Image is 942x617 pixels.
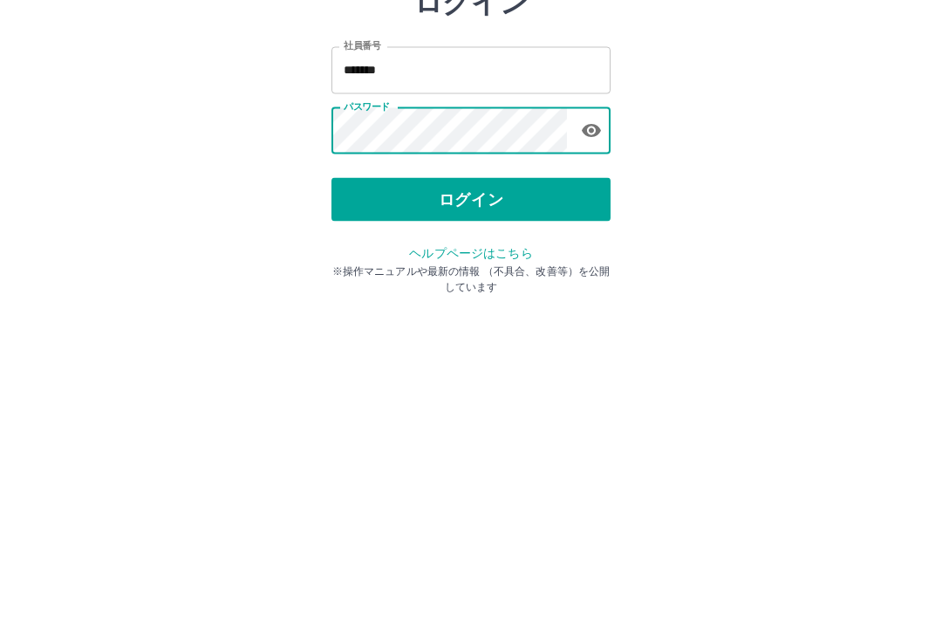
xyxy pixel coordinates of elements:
[344,163,380,176] label: 社員番号
[344,224,390,237] label: パスワード
[414,110,529,143] h2: ログイン
[331,387,611,419] p: ※操作マニュアルや最新の情報 （不具合、改善等）を公開しています
[409,370,532,384] a: ヘルプページはこちら
[331,302,611,346] button: ログイン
